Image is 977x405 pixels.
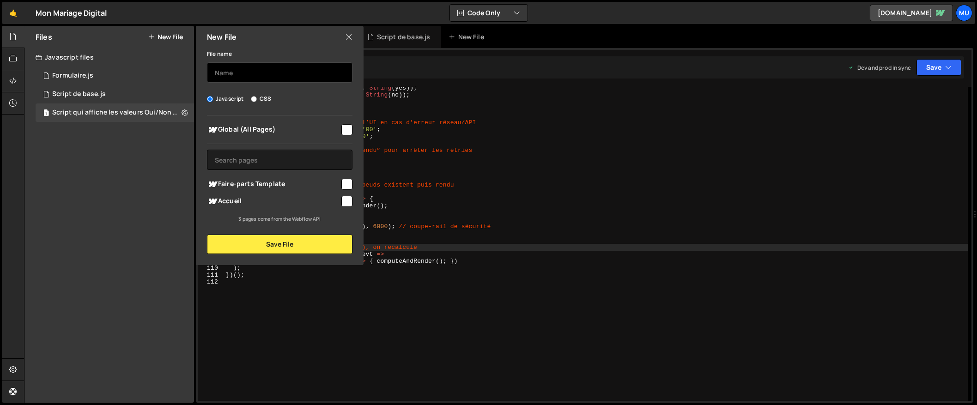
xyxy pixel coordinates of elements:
div: Dev and prod in sync [848,64,911,72]
input: Javascript [207,96,213,102]
a: 🤙 [2,2,24,24]
input: Name [207,62,352,83]
input: Search pages [207,150,352,170]
span: Global (All Pages) [207,124,340,135]
label: Javascript [207,94,244,103]
div: 110 [198,265,224,272]
div: Javascript files [24,48,194,66]
div: 112 [198,278,224,285]
span: Accueil [207,196,340,207]
div: 16521/44889.js [36,66,194,85]
small: 3 pages come from the Webflow API [238,216,321,222]
span: Faire-parts Template [207,179,340,190]
div: Script de base.js [52,90,106,98]
div: 16521/44838.js [36,85,194,103]
div: New File [449,32,487,42]
div: Mon Mariage Digital [36,7,107,18]
button: Code Only [450,5,528,21]
label: File name [207,49,232,59]
div: 16521/44891.js [36,103,197,122]
div: Script qui affiche les valeurs Oui/Non des Présences.js [52,109,180,117]
div: Formulaire.js [52,72,93,80]
h2: Files [36,32,52,42]
button: Save File [207,235,352,254]
div: 111 [198,272,224,278]
label: CSS [251,94,271,103]
a: Mu [956,5,972,21]
div: Script de base.js [377,32,431,42]
button: New File [148,33,183,41]
span: 1 [43,110,49,117]
h2: New File [207,32,237,42]
a: [DOMAIN_NAME] [870,5,953,21]
button: Save [916,59,961,76]
input: CSS [251,96,257,102]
